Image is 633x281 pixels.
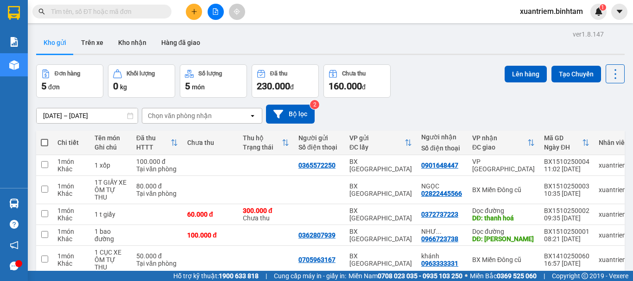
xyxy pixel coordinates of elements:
span: Hỗ trợ kỹ thuật: [173,271,259,281]
div: 0365572250 [298,162,335,169]
input: Select a date range. [37,108,138,123]
button: Kho gửi [36,31,74,54]
div: Khác [57,214,85,222]
button: Bộ lọc [266,105,315,124]
button: aim [229,4,245,20]
div: Tại văn phòng [136,260,178,267]
div: 60.000 đ [187,211,234,218]
span: | [544,271,545,281]
div: VP gửi [349,134,405,142]
div: Người gửi [298,134,340,142]
div: 1 món [57,182,85,190]
img: solution-icon [9,37,19,47]
div: ver 1.8.147 [573,29,604,39]
div: NHƯ 0946799398 [421,228,463,235]
div: BX1510250004 [544,158,589,165]
div: Số điện thoại [421,144,463,152]
div: 1 CỤC XE ÔM TỰ THU [95,249,127,271]
span: ⚪️ [465,274,468,278]
span: copyright [582,273,588,279]
div: Thu hộ [243,134,282,142]
span: đơn [48,83,60,91]
div: VP [GEOGRAPHIC_DATA] [472,158,535,173]
button: plus [186,4,202,20]
div: Mã GD [544,134,582,142]
div: 0901648447 [421,162,458,169]
img: warehouse-icon [9,60,19,70]
div: BX [GEOGRAPHIC_DATA] [349,158,412,173]
div: Ghi chú [95,144,127,151]
div: 100.000 đ [136,158,178,165]
strong: 0369 525 060 [497,272,537,280]
sup: 1 [600,4,606,11]
div: 0362807939 [298,231,335,239]
span: | [266,271,267,281]
div: Khác [57,190,85,197]
div: Ngày ĐH [544,144,582,151]
th: Toggle SortBy [238,131,294,155]
span: 1 [601,4,604,11]
div: NGỌC [421,182,463,190]
div: BX [GEOGRAPHIC_DATA] [349,207,412,222]
button: caret-down [611,4,627,20]
button: Khối lượng0kg [108,64,175,98]
div: 50.000 đ [136,252,178,260]
div: Tên món [95,134,127,142]
svg: open [249,112,256,119]
div: 0963333331 [421,260,458,267]
strong: 1900 633 818 [219,272,259,280]
div: 11:02 [DATE] [544,165,589,173]
div: Chưa thu [187,139,234,146]
span: xuantriem.binhtam [513,6,590,17]
div: BX Miền Đông cũ [472,256,535,263]
sup: 2 [310,100,319,109]
div: 09:35 [DATE] [544,214,589,222]
div: 1 t giấy [95,211,127,218]
div: Số lượng [198,70,222,77]
span: 230.000 [257,81,290,92]
div: 16:57 [DATE] [544,260,589,267]
div: 1 món [57,252,85,260]
div: 100.000 đ [187,231,234,239]
div: BX1510250002 [544,207,589,214]
div: 1 món [57,207,85,214]
div: 1 món [57,158,85,165]
div: Khác [57,260,85,267]
div: Đã thu [270,70,287,77]
div: 80.000 đ [136,182,178,190]
button: file-add [208,4,224,20]
div: 0705963167 [298,256,335,263]
th: Toggle SortBy [539,131,594,155]
div: DĐ: thanh hoá [472,214,535,222]
div: Số điện thoại [298,144,340,151]
span: 5 [41,81,46,92]
span: plus [191,8,197,15]
div: BX Miền Đông cũ [472,186,535,194]
span: Miền Bắc [470,271,537,281]
button: Tạo Chuyến [551,66,601,82]
div: 300.000 đ [243,207,289,214]
span: đ [362,83,366,91]
div: ĐC giao [472,144,527,151]
div: 1 xốp [95,162,127,169]
span: caret-down [615,7,624,16]
div: Tại văn phòng [136,190,178,197]
th: Toggle SortBy [468,131,539,155]
span: notification [10,241,19,250]
button: Hàng đã giao [154,31,208,54]
button: Đơn hàng5đơn [36,64,103,98]
img: warehouse-icon [9,199,19,208]
div: Khác [57,165,85,173]
div: Người nhận [421,133,463,141]
img: logo-vxr [8,6,20,20]
div: Khối lượng [127,70,155,77]
div: 08:21 [DATE] [544,235,589,243]
img: icon-new-feature [595,7,603,16]
div: BX [GEOGRAPHIC_DATA] [349,182,412,197]
div: Khác [57,235,85,243]
div: 0372737223 [421,211,458,218]
div: 10:35 [DATE] [544,190,589,197]
span: đ [290,83,294,91]
button: Trên xe [74,31,111,54]
th: Toggle SortBy [132,131,183,155]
